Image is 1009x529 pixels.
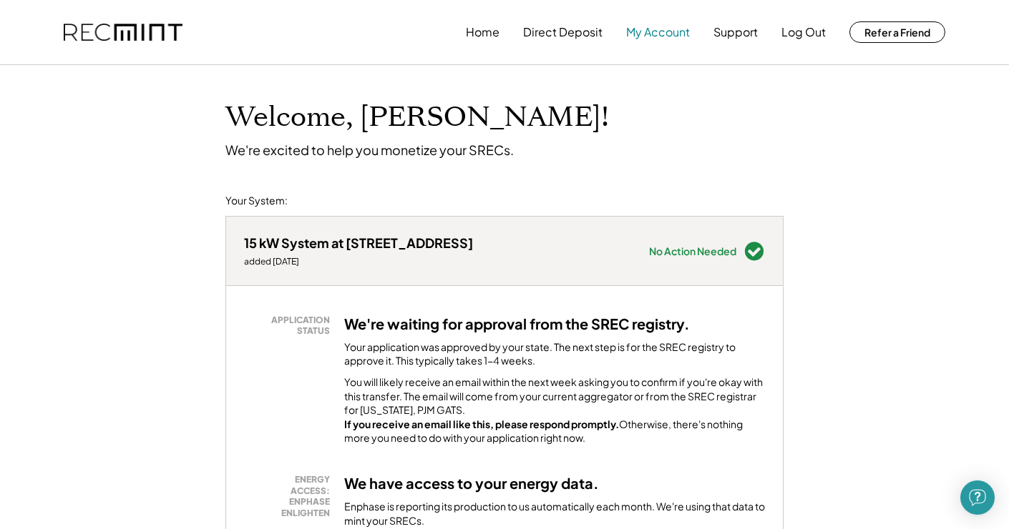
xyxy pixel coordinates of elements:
[344,375,765,445] div: You will likely receive an email within the next week asking you to confirm if you're okay with t...
[626,18,690,46] button: My Account
[523,18,603,46] button: Direct Deposit
[344,474,599,493] h3: We have access to your energy data.
[344,500,765,528] div: Enphase is reporting its production to us automatically each month. We're using that data to mint...
[849,21,945,43] button: Refer a Friend
[225,101,609,134] h1: Welcome, [PERSON_NAME]!
[344,315,690,333] h3: We're waiting for approval from the SREC registry.
[251,474,330,518] div: ENERGY ACCESS: ENPHASE ENLIGHTEN
[960,480,995,515] div: Open Intercom Messenger
[244,256,473,267] div: added [DATE]
[244,234,473,251] div: 15 kW System at [STREET_ADDRESS]
[466,18,499,46] button: Home
[344,340,765,368] div: Your application was approved by your state. The next step is for the SREC registry to approve it...
[251,315,330,337] div: APPLICATION STATUS
[781,18,826,46] button: Log Out
[713,18,758,46] button: Support
[649,246,736,256] div: No Action Needed
[225,194,288,208] div: Your System:
[225,142,514,158] div: We're excited to help you monetize your SRECs.
[344,417,619,430] strong: If you receive an email like this, please respond promptly.
[64,24,182,41] img: recmint-logotype%403x.png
